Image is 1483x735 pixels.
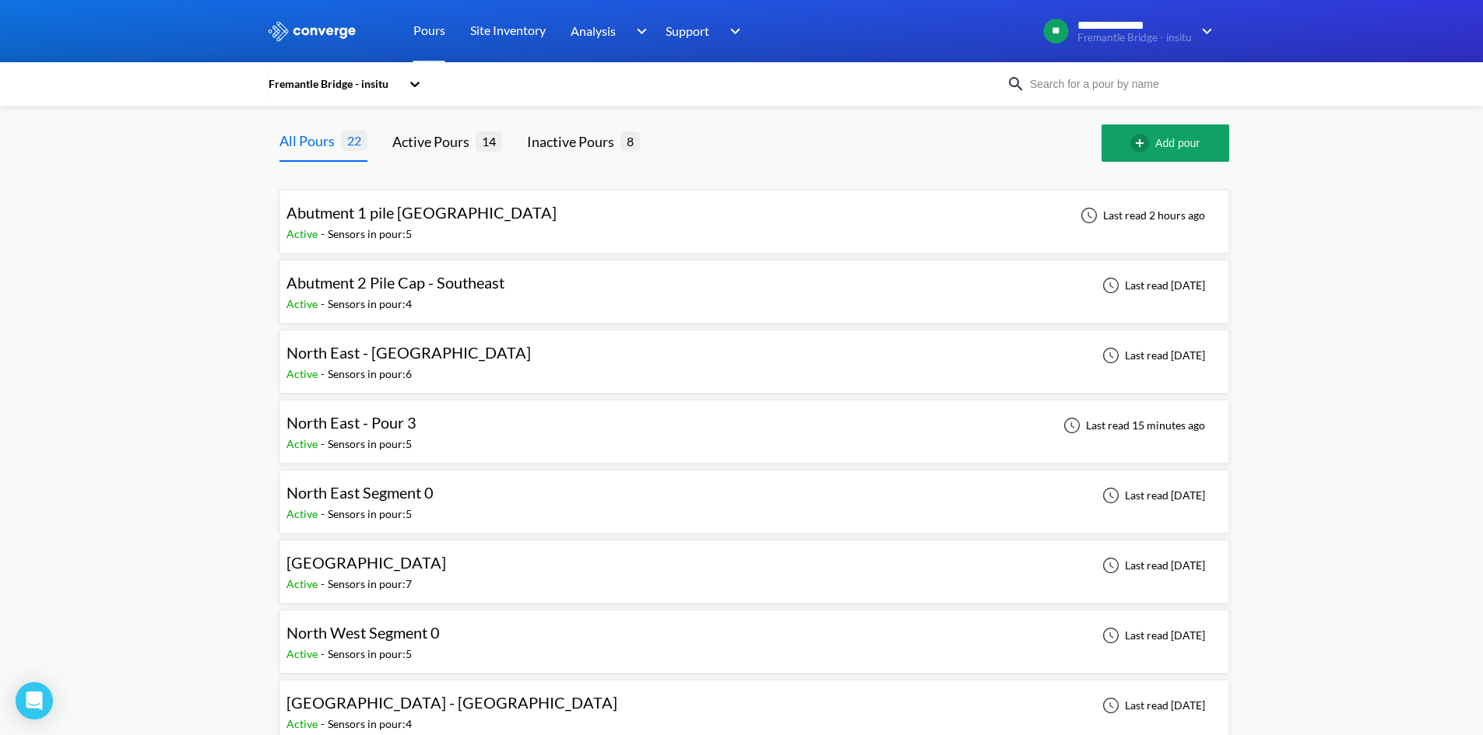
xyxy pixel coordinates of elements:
[1094,626,1210,645] div: Last read [DATE]
[666,21,709,40] span: Support
[321,227,328,240] span: -
[286,717,321,730] span: Active
[1094,696,1210,715] div: Last read [DATE]
[286,553,446,572] span: [GEOGRAPHIC_DATA]
[279,130,341,152] div: All Pours
[286,273,504,292] span: Abutment 2 Pile Cap - Southeast
[279,698,1229,711] a: [GEOGRAPHIC_DATA] - [GEOGRAPHIC_DATA]Active-Sensors in pour:4Last read [DATE]
[321,717,328,730] span: -
[1077,32,1192,44] span: Fremantle Bridge - insitu
[279,208,1229,221] a: Abutment 1 pile [GEOGRAPHIC_DATA]Active-Sensors in pour:5Last read 2 hours ago
[328,506,412,523] div: Sensors in pour: 5
[1094,556,1210,575] div: Last read [DATE]
[321,437,328,450] span: -
[328,366,412,383] div: Sensors in pour: 6
[328,716,412,733] div: Sensors in pour: 4
[279,418,1229,431] a: North East - Pour 3Active-Sensors in pour:5Last read 15 minutes ago
[321,647,328,660] span: -
[286,227,321,240] span: Active
[527,131,620,152] div: Inactive Pours
[286,507,321,520] span: Active
[1130,134,1155,152] img: add-circle-outline.svg
[1007,75,1025,93] img: icon-search.svg
[476,131,502,151] span: 14
[321,367,328,380] span: -
[267,75,401,93] div: Fremantle Bridge - insitu
[626,22,651,40] img: downArrow.svg
[328,576,412,593] div: Sensors in pour: 7
[286,343,531,362] span: North East - [GEOGRAPHIC_DATA]
[321,507,328,520] span: -
[328,296,412,313] div: Sensors in pour: 4
[1055,416,1210,435] div: Last read 15 minutes ago
[1025,75,1214,93] input: Search for a pour by name
[1192,22,1217,40] img: downArrow.svg
[571,21,616,40] span: Analysis
[1094,276,1210,295] div: Last read [DATE]
[321,577,328,590] span: -
[267,21,357,41] img: logo_ewhite.svg
[286,483,434,502] span: North East Segment 0
[341,131,367,150] span: 22
[1102,124,1229,162] button: Add pour
[279,628,1229,641] a: North West Segment 0Active-Sensors in pour:5Last read [DATE]
[720,22,745,40] img: downArrow.svg
[286,623,440,642] span: North West Segment 0
[286,203,557,222] span: Abutment 1 pile [GEOGRAPHIC_DATA]
[620,131,640,151] span: 8
[321,297,328,310] span: -
[286,413,416,432] span: North East - Pour 3
[1094,346,1210,365] div: Last read [DATE]
[286,367,321,380] span: Active
[1094,486,1210,505] div: Last read [DATE]
[328,226,412,243] div: Sensors in pour: 5
[279,278,1229,291] a: Abutment 2 Pile Cap - SoutheastActive-Sensors in pour:4Last read [DATE]
[16,682,53,719] div: Open Intercom Messenger
[1072,206,1210,225] div: Last read 2 hours ago
[328,436,412,453] div: Sensors in pour: 5
[279,348,1229,361] a: North East - [GEOGRAPHIC_DATA]Active-Sensors in pour:6Last read [DATE]
[286,647,321,660] span: Active
[279,488,1229,501] a: North East Segment 0Active-Sensors in pour:5Last read [DATE]
[392,131,476,152] div: Active Pours
[286,693,617,712] span: [GEOGRAPHIC_DATA] - [GEOGRAPHIC_DATA]
[286,297,321,310] span: Active
[286,577,321,590] span: Active
[286,437,321,450] span: Active
[279,558,1229,571] a: [GEOGRAPHIC_DATA]Active-Sensors in pour:7Last read [DATE]
[328,646,412,663] div: Sensors in pour: 5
